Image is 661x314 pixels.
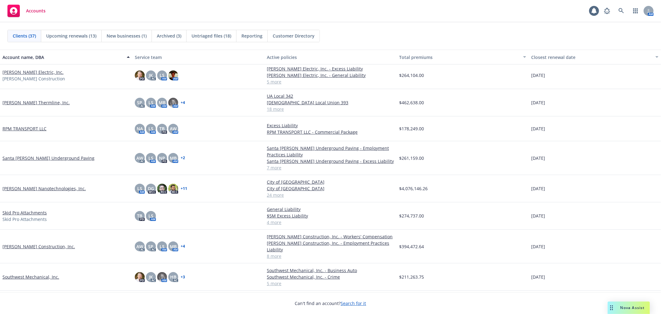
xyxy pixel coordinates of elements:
span: $394,472.64 [399,243,424,250]
button: Nova Assist [608,302,650,314]
div: Total premiums [399,54,520,61]
a: RPM TRANSPORT LLC - Commercial Package [267,129,394,135]
span: New businesses (1) [107,33,147,39]
span: [DATE] [531,72,545,78]
div: Closest renewal date [531,54,652,61]
a: Santa [PERSON_NAME] Underground Paving - Employment Practices Liability [267,145,394,158]
span: $274,737.00 [399,213,424,219]
img: photo [135,70,145,80]
span: LS [160,72,165,78]
span: [DATE] [531,274,545,280]
a: Search [615,5,628,17]
span: Can't find an account? [295,300,366,307]
span: [DATE] [531,99,545,106]
a: Switch app [629,5,642,17]
span: Skid Pro Attachments [2,216,47,222]
span: Customer Directory [273,33,315,39]
div: Service team [135,54,262,61]
a: [PERSON_NAME] Electric, Inc. [2,69,64,75]
span: [DATE] [531,155,545,161]
span: LS [148,155,153,161]
img: photo [157,272,167,282]
span: $462,638.00 [399,99,424,106]
span: Nova Assist [620,305,645,310]
a: Search for it [341,300,366,306]
span: $261,159.00 [399,155,424,161]
span: $4,076,146.26 [399,185,428,192]
span: LS [148,125,153,132]
span: Upcoming renewals (13) [46,33,96,39]
span: [DATE] [531,213,545,219]
span: $178,249.00 [399,125,424,132]
a: 8 more [267,253,394,259]
a: + 2 [181,156,185,160]
span: $211,263.75 [399,274,424,280]
span: Archived (3) [157,33,181,39]
span: [DATE] [531,243,545,250]
span: LS [148,213,153,219]
img: photo [135,272,145,282]
span: NA [137,125,143,132]
span: Clients (37) [13,33,36,39]
a: [PERSON_NAME] Nanotechnologies, Inc. [2,185,86,192]
a: Skid Pro Attachments [2,209,47,216]
a: Santa [PERSON_NAME] Underground Paving [2,155,95,161]
a: City of [GEOGRAPHIC_DATA] [267,179,394,185]
span: JK [149,72,153,78]
span: JK [149,274,153,280]
span: AW [136,243,143,250]
a: Santa [PERSON_NAME] Underground Paving - Excess Liability [267,158,394,164]
a: 5 more [267,280,394,287]
img: photo [168,70,178,80]
a: [PERSON_NAME] Thermline, Inc. [2,99,70,106]
span: AW [170,125,177,132]
div: Account name, DBA [2,54,123,61]
a: RPM TRANSPORT LLC [2,125,46,132]
span: [PERSON_NAME] Construction [2,75,65,82]
span: MB [170,155,177,161]
span: [DATE] [531,125,545,132]
img: photo [168,184,178,194]
a: Southwest Mechanical, Inc. - Crime [267,274,394,280]
a: $5M Excess Liability [267,213,394,219]
span: LS [160,243,165,250]
button: Active policies [264,50,397,65]
span: [DATE] [531,185,545,192]
a: [PERSON_NAME] Electric, Inc. - Excess Liability [267,65,394,72]
a: Report a Bug [601,5,613,17]
a: [PERSON_NAME] Electric, Inc. - General Liability [267,72,394,78]
a: UA Local 342 [267,93,394,99]
span: LS [148,99,153,106]
a: + 4 [181,101,185,105]
button: Service team [132,50,265,65]
a: + 3 [181,275,185,279]
div: Active policies [267,54,394,61]
span: HB [170,274,176,280]
a: + 4 [181,244,185,248]
a: General Liability [267,206,394,213]
a: 4 more [267,219,394,226]
a: [PERSON_NAME] Construction, Inc. - Employment Practices Liability [267,240,394,253]
span: Accounts [26,8,46,13]
a: [PERSON_NAME] Construction, Inc. [2,243,75,250]
span: LS [137,185,142,192]
a: 24 more [267,192,394,198]
a: [PERSON_NAME] Construction, Inc. - Workers' Compensation [267,233,394,240]
a: Southwest Mechanical, Inc. [2,274,59,280]
span: SP [137,99,142,106]
span: TB [137,213,142,219]
span: SP [148,243,153,250]
img: photo [157,184,167,194]
a: 7 more [267,164,394,171]
a: Excess Liability [267,122,394,129]
span: Untriaged files (18) [192,33,231,39]
span: TB [159,125,165,132]
span: MB [159,99,165,106]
